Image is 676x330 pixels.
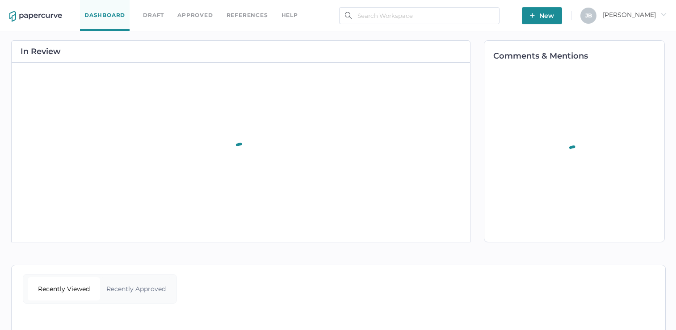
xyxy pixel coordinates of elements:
button: New [522,7,562,24]
img: plus-white.e19ec114.svg [530,13,535,18]
div: help [281,10,298,20]
span: [PERSON_NAME] [603,11,667,19]
a: Approved [177,10,213,20]
span: J B [585,12,592,19]
div: animation [223,132,259,173]
h2: Comments & Mentions [493,52,664,60]
span: New [530,7,554,24]
img: search.bf03fe8b.svg [345,12,352,19]
div: animation [556,135,592,176]
a: Draft [143,10,164,20]
i: arrow_right [660,11,667,17]
div: Recently Approved [100,277,172,300]
div: Recently Viewed [28,277,100,300]
a: References [227,10,268,20]
h2: In Review [21,47,61,55]
input: Search Workspace [339,7,500,24]
img: papercurve-logo-colour.7244d18c.svg [9,11,62,22]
